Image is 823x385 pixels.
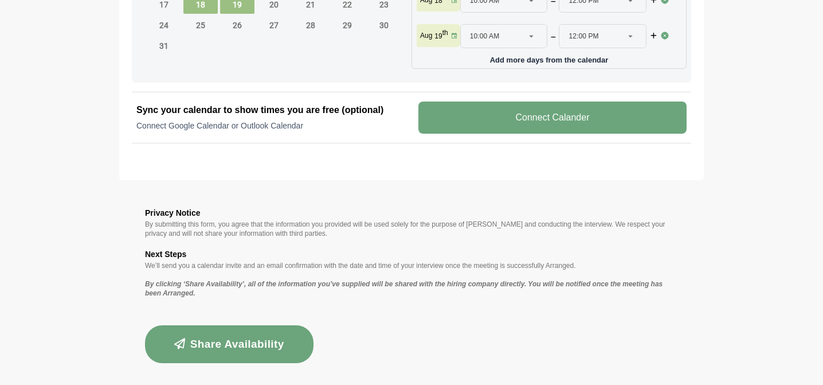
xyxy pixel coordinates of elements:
[183,16,218,34] span: Monday, August 25, 2025
[420,31,432,40] p: Aug
[257,16,291,34] span: Wednesday, August 27, 2025
[145,261,678,270] p: We’ll send you a calendar invite and an email confirmation with the date and time of your intervi...
[417,52,681,64] p: Add more days from the calendar
[569,25,598,48] span: 12:00 PM
[442,29,448,37] sup: th
[145,279,678,298] p: By clicking ‘Share Availability’, all of the information you’ve supplied will be shared with the ...
[145,220,678,238] p: By submitting this form, you agree that the information you provided will be used solely for the ...
[470,25,500,48] span: 10:00 AM
[147,16,181,34] span: Sunday, August 24, 2025
[145,206,678,220] h3: Privacy Notice
[145,247,678,261] h3: Next Steps
[418,102,687,134] v-button: Connect Calander
[136,120,405,131] p: Connect Google Calendar or Outlook Calendar
[293,16,328,34] span: Thursday, August 28, 2025
[147,37,181,55] span: Sunday, August 31, 2025
[330,16,365,34] span: Friday, August 29, 2025
[136,103,405,117] h2: Sync your calendar to show times you are free (optional)
[220,16,254,34] span: Tuesday, August 26, 2025
[145,325,313,363] button: Share Availability
[434,32,442,40] strong: 19
[367,16,401,34] span: Saturday, August 30, 2025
